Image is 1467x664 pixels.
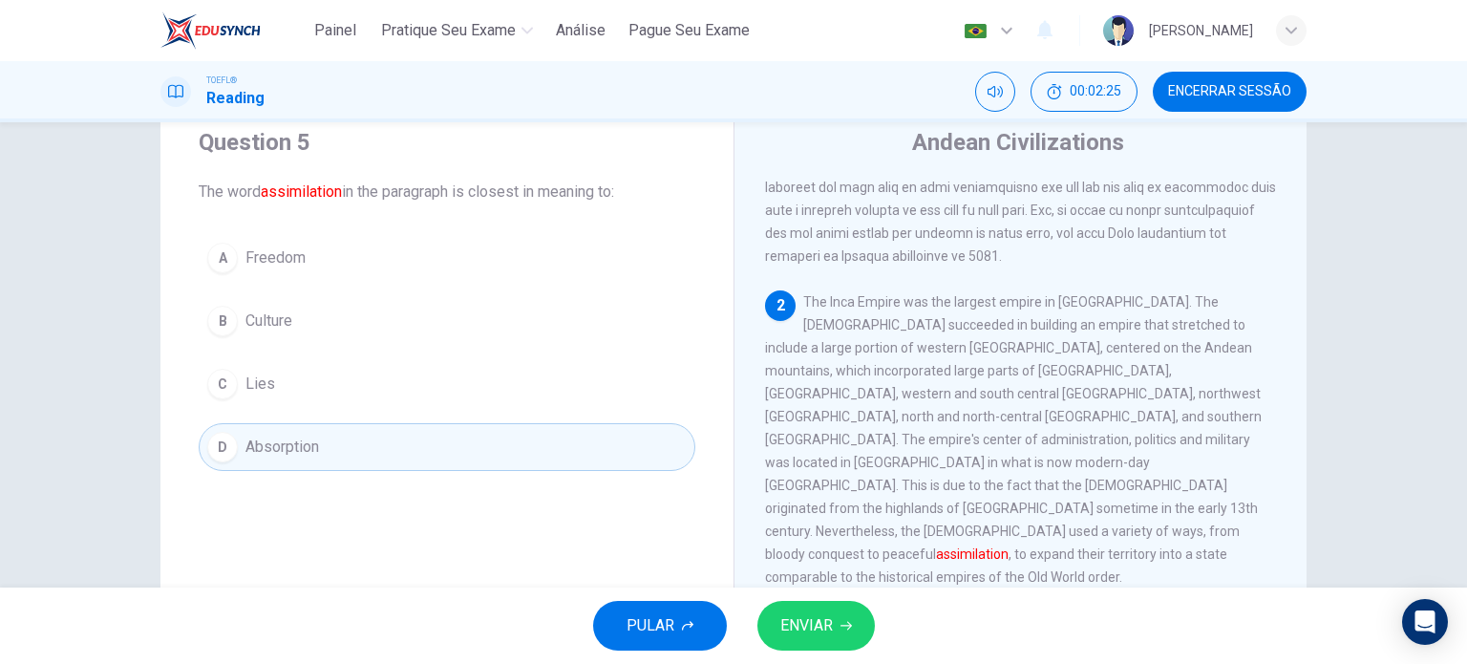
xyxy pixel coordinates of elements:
button: PULAR [593,601,727,651]
img: Profile picture [1103,15,1134,46]
font: assimilation [261,182,342,201]
button: ENVIAR [757,601,875,651]
span: TOEFL® [206,74,237,87]
div: Esconder [1031,72,1137,112]
button: DAbsorption [199,423,695,471]
button: AFreedom [199,234,695,282]
img: pt [964,24,988,38]
span: The Inca Empire was the largest empire in [GEOGRAPHIC_DATA]. The [DEMOGRAPHIC_DATA] succeeded in ... [765,294,1262,585]
span: ENVIAR [780,612,833,639]
button: Encerrar Sessão [1153,72,1307,112]
div: A [207,243,238,273]
button: BCulture [199,297,695,345]
div: [PERSON_NAME] [1149,19,1253,42]
div: D [207,432,238,462]
span: Lies [245,373,275,396]
span: 00:02:25 [1070,84,1121,99]
button: Pratique seu exame [373,13,541,48]
h4: Question 5 [199,127,695,158]
img: EduSynch logo [160,11,261,50]
div: Silenciar [975,72,1015,112]
span: Painel [314,19,356,42]
button: Painel [305,13,366,48]
button: Pague Seu Exame [621,13,757,48]
span: Análise [556,19,606,42]
button: 00:02:25 [1031,72,1137,112]
span: Pague Seu Exame [628,19,750,42]
div: Open Intercom Messenger [1402,599,1448,645]
span: Culture [245,310,292,332]
h1: Reading [206,87,265,110]
div: B [207,306,238,336]
span: The word in the paragraph is closest in meaning to: [199,181,695,203]
div: 2 [765,290,796,321]
button: Análise [548,13,613,48]
a: EduSynch logo [160,11,305,50]
span: Absorption [245,436,319,459]
span: Encerrar Sessão [1168,84,1291,99]
span: Freedom [245,246,306,269]
div: C [207,369,238,399]
span: PULAR [627,612,674,639]
font: assimilation [936,546,1009,562]
button: CLies [199,360,695,408]
span: Pratique seu exame [381,19,516,42]
h4: Andean Civilizations [912,127,1124,158]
